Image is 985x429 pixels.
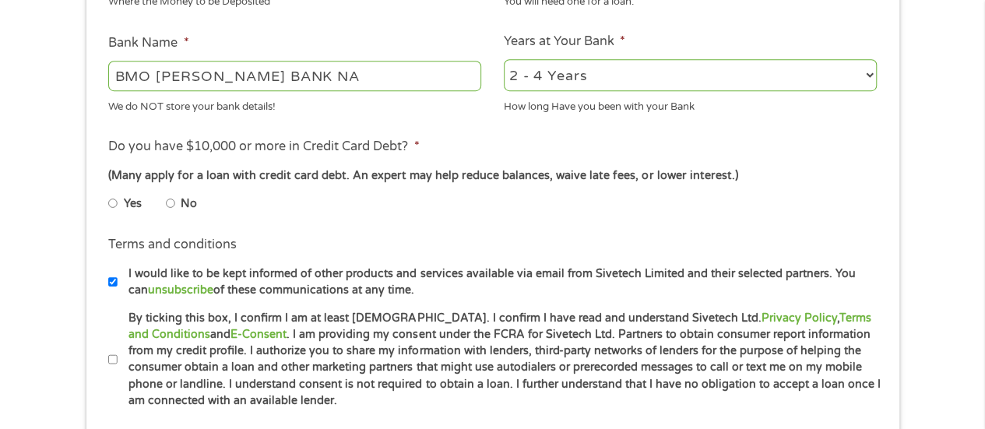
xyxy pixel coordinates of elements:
a: unsubscribe [148,283,213,297]
label: Bank Name [108,35,188,51]
div: (Many apply for a loan with credit card debt. An expert may help reduce balances, waive late fees... [108,167,876,185]
label: By ticking this box, I confirm I am at least [DEMOGRAPHIC_DATA]. I confirm I have read and unders... [118,310,881,410]
label: Terms and conditions [108,237,237,253]
label: No [181,195,197,213]
div: How long Have you been with your Bank [504,93,877,114]
label: Yes [124,195,142,213]
label: Years at Your Bank [504,33,625,50]
div: We do NOT store your bank details! [108,93,481,114]
a: E-Consent [230,328,287,341]
a: Terms and Conditions [128,311,871,341]
label: I would like to be kept informed of other products and services available via email from Sivetech... [118,265,881,299]
a: Privacy Policy [761,311,836,325]
label: Do you have $10,000 or more in Credit Card Debt? [108,139,419,155]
